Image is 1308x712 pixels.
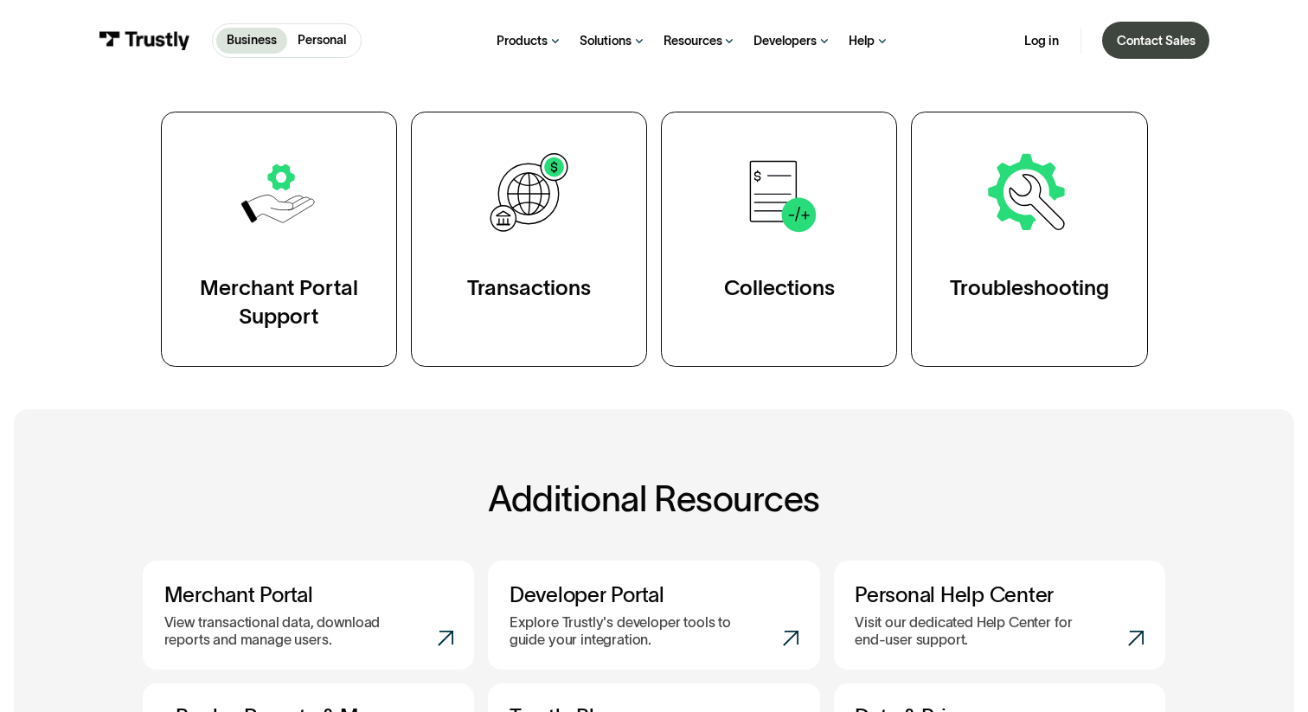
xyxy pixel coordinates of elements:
a: Merchant PortalView transactional data, download reports and manage users. [143,561,474,669]
a: Contact Sales [1102,22,1209,59]
a: Business [216,28,287,54]
div: Merchant Portal Support [196,274,361,330]
h3: Personal Help Center [855,582,1144,607]
a: Collections [661,112,897,367]
div: Resources [664,33,722,49]
p: Business [227,31,277,49]
div: Contact Sales [1117,33,1196,49]
div: Collections [724,274,835,303]
a: Merchant Portal Support [161,112,397,367]
a: Transactions [411,112,647,367]
h3: Merchant Portal [164,582,453,607]
div: Products [497,33,548,49]
div: Help [849,33,875,49]
a: Troubleshooting [911,112,1147,367]
a: Developer PortalExplore Trustly's developer tools to guide your integration. [488,561,819,669]
div: Troubleshooting [950,274,1109,303]
p: View transactional data, download reports and manage users. [164,614,398,648]
img: Trustly Logo [99,31,190,50]
h2: Additional Resources [143,480,1165,519]
div: Developers [753,33,817,49]
h3: Developer Portal [510,582,798,607]
p: Personal [298,31,346,49]
a: Personal Help CenterVisit our dedicated Help Center for end-user support. [834,561,1165,669]
a: Log in [1024,33,1059,49]
a: Personal [287,28,356,54]
div: Solutions [580,33,632,49]
p: Visit our dedicated Help Center for end-user support. [855,614,1088,648]
div: Transactions [467,274,591,303]
p: Explore Trustly's developer tools to guide your integration. [510,614,743,648]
